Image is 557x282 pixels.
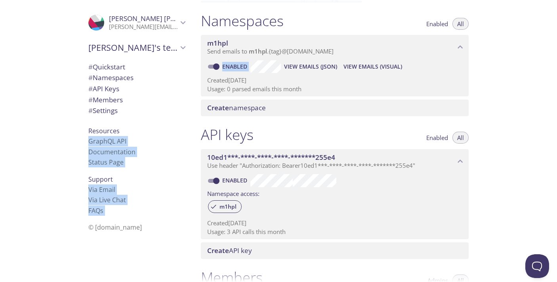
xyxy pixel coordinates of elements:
span: s [100,206,103,215]
div: Darshana patel [82,10,191,36]
button: Enabled [422,18,453,30]
button: All [452,18,469,30]
span: Send emails to . {tag} @[DOMAIN_NAME] [207,47,334,55]
div: Create namespace [201,100,469,116]
a: Enabled [221,176,250,184]
a: Status Page [88,158,124,167]
div: API Keys [82,83,191,94]
div: Create API Key [201,242,469,259]
span: # [88,84,93,93]
span: [PERSON_NAME] [PERSON_NAME] [109,14,217,23]
span: m1hpl [207,38,228,48]
button: View Emails (Visual) [340,60,405,73]
button: Enabled [422,132,453,144]
a: Enabled [221,63,250,70]
span: Quickstart [88,62,125,71]
p: Usage: 3 API calls this month [207,228,462,236]
div: m1hpl [208,200,242,213]
div: Darshana's team [82,37,191,58]
span: API key [207,246,252,255]
h1: Namespaces [201,12,284,30]
span: # [88,106,93,115]
span: [PERSON_NAME]'s team [88,42,178,53]
span: Settings [88,106,118,115]
p: Created [DATE] [207,76,462,84]
p: [PERSON_NAME][EMAIL_ADDRESS][PERSON_NAME][DOMAIN_NAME] [109,23,178,31]
p: Created [DATE] [207,219,462,227]
span: View Emails (JSON) [284,62,337,71]
div: Quickstart [82,61,191,73]
iframe: Help Scout Beacon - Open [525,254,549,278]
a: GraphQL API [88,137,126,146]
span: m1hpl [215,203,241,210]
span: namespace [207,103,266,112]
span: # [88,95,93,104]
span: m1hpl [249,47,267,55]
span: Resources [88,127,120,135]
div: Team Settings [82,105,191,116]
button: All [452,132,469,144]
span: # [88,73,93,82]
div: m1hpl namespace [201,35,469,59]
button: View Emails (JSON) [281,60,340,73]
a: Via Email [88,185,115,194]
label: Namespace access: [207,187,259,199]
span: Members [88,95,123,104]
span: Create [207,103,229,112]
p: Usage: 0 parsed emails this month [207,85,462,93]
div: Namespaces [82,72,191,83]
h1: API keys [201,126,254,144]
span: © [DOMAIN_NAME] [88,223,142,232]
span: API Keys [88,84,119,93]
span: Namespaces [88,73,134,82]
a: Via Live Chat [88,196,126,204]
span: Support [88,175,113,184]
span: View Emails (Visual) [343,62,402,71]
span: # [88,62,93,71]
a: Documentation [88,148,135,156]
div: Members [82,94,191,106]
span: Create [207,246,229,255]
a: FAQ [88,206,103,215]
